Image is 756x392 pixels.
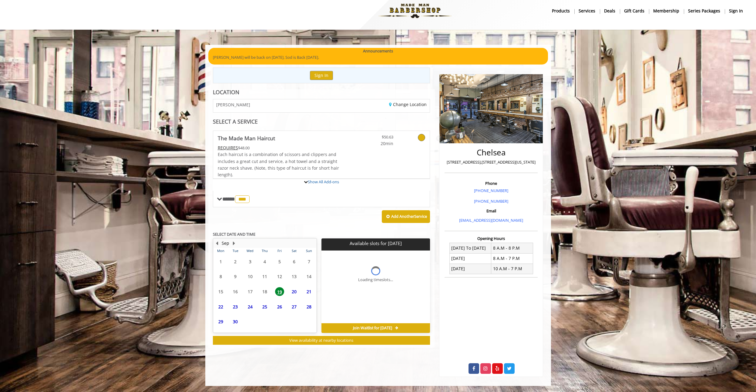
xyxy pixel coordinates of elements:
[228,299,243,314] td: Select day23
[301,248,316,254] th: Sun
[272,248,287,254] th: Fri
[653,8,679,14] b: Membership
[382,210,430,223] button: Add AnotherService
[308,179,339,184] a: Show All Add-ons
[213,54,543,61] p: [PERSON_NAME] will be back on [DATE]. Sod is Back [DATE].
[604,8,615,14] b: Deals
[218,145,340,151] div: $48.00
[216,317,225,326] span: 29
[275,287,284,296] span: 19
[257,299,272,314] td: Select day25
[287,284,301,299] td: Select day20
[446,181,536,185] h3: Phone
[232,240,237,247] button: Next Month
[304,302,314,311] span: 28
[257,248,272,254] th: Thu
[358,277,393,283] div: Loading timeslots...
[243,248,257,254] th: Wed
[301,299,316,314] td: Select day28
[684,6,725,15] a: Series packagesSeries packages
[474,198,508,204] a: [PHONE_NUMBER]
[358,140,393,147] span: 20min
[290,302,299,311] span: 27
[649,6,684,15] a: MembershipMembership
[216,302,225,311] span: 22
[353,326,392,331] span: Join Waitlist for [DATE]
[228,248,243,254] th: Tue
[446,209,536,213] h3: Email
[213,314,228,329] td: Select day29
[246,302,255,311] span: 24
[218,151,339,178] span: Each haircut is a combination of scissors and clippers and includes a great cut and service, a ho...
[624,8,644,14] b: gift cards
[449,253,491,264] td: [DATE]
[446,148,536,157] h2: Chelsea
[287,299,301,314] td: Select day27
[243,299,257,314] td: Select day24
[474,188,508,193] a: [PHONE_NUMBER]
[324,241,428,246] p: Available slots for [DATE]
[275,302,284,311] span: 26
[491,264,533,274] td: 10 A.M - 7 P.M
[445,236,538,241] h3: Opening Hours
[449,264,491,274] td: [DATE]
[287,248,301,254] th: Sat
[213,299,228,314] td: Select day22
[260,302,269,311] span: 25
[213,88,239,96] b: LOCATION
[231,317,240,326] span: 30
[552,8,570,14] b: products
[363,48,393,54] b: Announcements
[301,284,316,299] td: Select day21
[218,145,238,151] span: This service needs some Advance to be paid before we block your appointment
[231,302,240,311] span: 23
[218,134,275,142] b: The Made Man Haircut
[446,159,536,165] p: [STREET_ADDRESS],[STREET_ADDRESS][US_STATE]
[290,287,299,296] span: 20
[688,8,720,14] b: Series packages
[358,131,393,147] a: $50.63
[216,102,250,107] span: [PERSON_NAME]
[272,284,287,299] td: Select day19
[289,337,353,343] span: View availability at nearby locations
[389,101,427,107] a: Change Location
[725,6,747,15] a: sign insign in
[579,8,595,14] b: Services
[213,248,228,254] th: Mon
[574,6,600,15] a: ServicesServices
[449,243,491,253] td: [DATE] To [DATE]
[213,119,430,125] div: SELECT A SERVICE
[213,336,430,345] button: View availability at nearby locations
[600,6,620,15] a: DealsDeals
[491,243,533,253] td: 8 A.M - 8 P.M
[729,8,743,14] b: sign in
[310,71,333,80] button: Sign In
[548,6,574,15] a: Productsproducts
[491,253,533,264] td: 8 A.M - 7 P.M
[213,231,255,237] b: SELECT DATE AND TIME
[459,218,523,223] a: [EMAIL_ADDRESS][DOMAIN_NAME]
[215,240,220,247] button: Previous Month
[620,6,649,15] a: Gift cardsgift cards
[391,214,427,219] b: Add Another Service
[228,314,243,329] td: Select day30
[304,287,314,296] span: 21
[272,299,287,314] td: Select day26
[222,240,229,247] button: Sep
